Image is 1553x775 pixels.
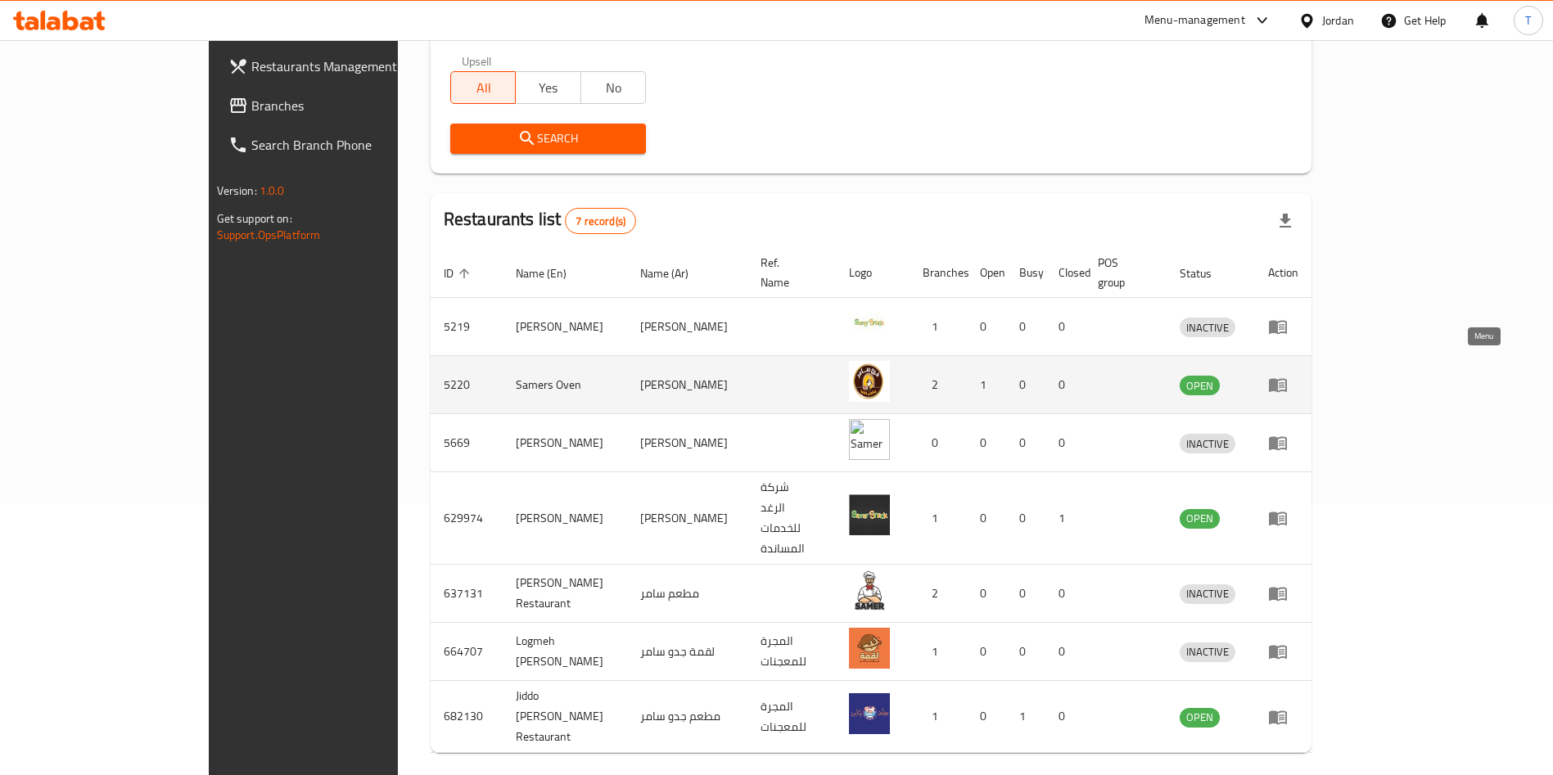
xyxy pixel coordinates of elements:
[444,207,636,234] h2: Restaurants list
[1180,509,1220,528] span: OPEN
[251,96,455,115] span: Branches
[251,56,455,76] span: Restaurants Management
[503,414,628,472] td: [PERSON_NAME]
[967,681,1006,753] td: 0
[1266,201,1305,241] div: Export file
[450,124,646,154] button: Search
[1006,472,1045,565] td: 0
[1268,508,1298,528] div: Menu
[522,76,574,100] span: Yes
[1180,318,1235,337] div: INACTIVE
[747,681,835,753] td: المجرة للمعجنات
[588,76,639,100] span: No
[627,681,747,753] td: مطعم جدو سامر
[1045,472,1085,565] td: 1
[503,681,628,753] td: Jiddo [PERSON_NAME] Restaurant
[967,248,1006,298] th: Open
[1268,584,1298,603] div: Menu
[967,356,1006,414] td: 1
[1006,356,1045,414] td: 0
[627,298,747,356] td: [PERSON_NAME]
[910,565,967,623] td: 2
[1006,248,1045,298] th: Busy
[1268,707,1298,727] div: Menu
[1180,642,1235,661] span: INACTIVE
[849,303,890,344] img: Samer Snack
[1045,623,1085,681] td: 0
[1045,681,1085,753] td: 0
[1144,11,1245,30] div: Menu-management
[503,623,628,681] td: Logmeh [PERSON_NAME]
[1180,434,1235,453] div: INACTIVE
[463,128,633,149] span: Search
[458,76,509,100] span: All
[747,472,835,565] td: شركة الرغد للخدمات المساندة
[215,47,468,86] a: Restaurants Management
[444,264,475,283] span: ID
[849,693,890,734] img: Jiddo Samer Restaurant
[1098,253,1148,292] span: POS group
[836,248,910,298] th: Logo
[849,628,890,669] img: Logmeh Jedu Samer
[967,414,1006,472] td: 0
[450,71,516,104] button: All
[640,264,710,283] span: Name (Ar)
[1255,248,1311,298] th: Action
[566,214,635,229] span: 7 record(s)
[431,248,1312,753] table: enhanced table
[1180,708,1220,728] div: OPEN
[1045,248,1085,298] th: Closed
[967,298,1006,356] td: 0
[515,71,580,104] button: Yes
[217,180,257,201] span: Version:
[215,125,468,164] a: Search Branch Phone
[1180,509,1220,529] div: OPEN
[1268,433,1298,453] div: Menu
[910,681,967,753] td: 1
[251,135,455,155] span: Search Branch Phone
[627,565,747,623] td: مطعم سامر
[1045,356,1085,414] td: 0
[627,623,747,681] td: لقمة جدو سامر
[849,570,890,611] img: Samer Restaurant
[849,419,890,460] img: Samer Snack
[1180,708,1220,727] span: OPEN
[1180,376,1220,395] span: OPEN
[503,565,628,623] td: [PERSON_NAME] Restaurant
[1180,584,1235,604] div: INACTIVE
[849,494,890,535] img: Samer Snack
[1180,435,1235,453] span: INACTIVE
[1180,264,1233,283] span: Status
[627,472,747,565] td: [PERSON_NAME]
[1006,681,1045,753] td: 1
[1006,298,1045,356] td: 0
[1045,298,1085,356] td: 0
[1006,623,1045,681] td: 0
[462,55,492,66] label: Upsell
[1180,376,1220,395] div: OPEN
[503,472,628,565] td: [PERSON_NAME]
[215,86,468,125] a: Branches
[910,472,967,565] td: 1
[1045,565,1085,623] td: 0
[910,356,967,414] td: 2
[1322,11,1354,29] div: Jordan
[910,248,967,298] th: Branches
[1006,414,1045,472] td: 0
[217,224,321,246] a: Support.OpsPlatform
[565,208,636,234] div: Total records count
[1180,584,1235,603] span: INACTIVE
[1268,642,1298,661] div: Menu
[761,253,815,292] span: Ref. Name
[1045,414,1085,472] td: 0
[627,414,747,472] td: [PERSON_NAME]
[910,623,967,681] td: 1
[260,180,285,201] span: 1.0.0
[910,414,967,472] td: 0
[516,264,588,283] span: Name (En)
[217,208,292,229] span: Get support on:
[910,298,967,356] td: 1
[1525,11,1531,29] span: T
[1268,317,1298,336] div: Menu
